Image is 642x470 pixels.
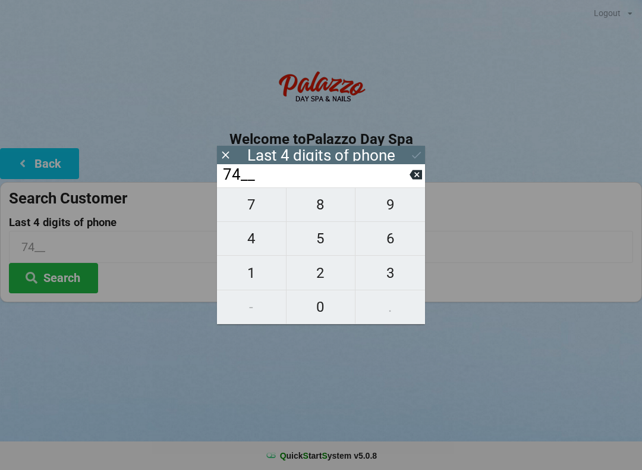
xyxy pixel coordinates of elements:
[287,222,356,256] button: 5
[355,192,425,217] span: 9
[355,256,425,290] button: 3
[247,149,395,161] div: Last 4 digits of phone
[287,294,355,319] span: 0
[217,222,287,256] button: 4
[287,226,355,251] span: 5
[355,222,425,256] button: 6
[217,226,286,251] span: 4
[217,192,286,217] span: 7
[287,290,356,324] button: 0
[217,261,286,286] span: 1
[287,256,356,290] button: 2
[287,192,355,217] span: 8
[287,261,355,286] span: 2
[287,187,356,222] button: 8
[355,261,425,286] span: 3
[355,187,425,222] button: 9
[217,256,287,290] button: 1
[217,187,287,222] button: 7
[355,226,425,251] span: 6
